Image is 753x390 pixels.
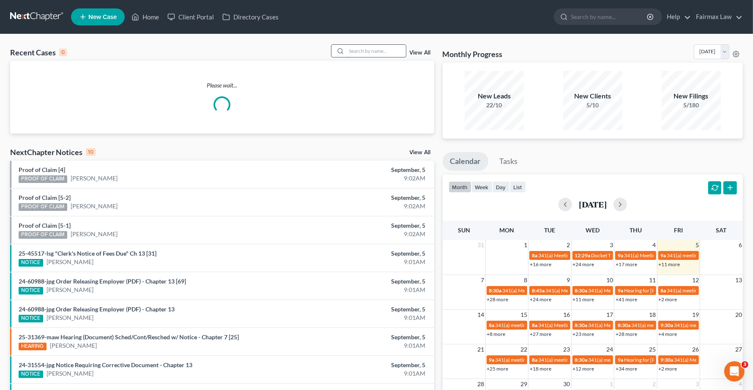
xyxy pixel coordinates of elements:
[10,47,67,57] div: Recent Cases
[19,315,43,322] div: NOTICE
[624,357,690,363] span: Hearing for [PERSON_NAME]
[659,261,680,267] a: +11 more
[19,343,47,350] div: HEARING
[477,310,485,320] span: 14
[532,287,545,294] span: 8:45a
[296,221,426,230] div: September, 5
[538,357,620,363] span: 341(a) meeting for [PERSON_NAME]
[19,371,43,378] div: NOTICE
[532,252,537,259] span: 8a
[449,181,471,193] button: month
[523,275,528,285] span: 8
[716,226,727,234] span: Sat
[296,202,426,210] div: 9:02AM
[523,240,528,250] span: 1
[616,365,637,372] a: +34 more
[563,101,622,109] div: 5/10
[538,322,620,328] span: 341(a) Meeting for [PERSON_NAME]
[609,379,614,389] span: 1
[296,305,426,314] div: September, 5
[589,357,670,363] span: 341(a) meeting for [PERSON_NAME]
[443,49,503,59] h3: Monthly Progress
[19,361,192,368] a: 24-31554-jpg Notice Requiring Corrective Document - Chapter 13
[545,287,627,294] span: 341(a) Meeting for [PERSON_NAME]
[649,310,657,320] span: 18
[691,344,700,355] span: 26
[532,357,537,363] span: 8a
[19,287,43,295] div: NOTICE
[691,275,700,285] span: 12
[465,91,524,101] div: New Leads
[563,310,571,320] span: 16
[296,314,426,322] div: 9:01AM
[489,287,502,294] span: 8:30a
[692,9,742,25] a: Fairmax Law
[19,231,67,239] div: PROOF OF CLAIM
[10,81,434,90] p: Please wait...
[624,287,735,294] span: Hearing for [PERSON_NAME] & [PERSON_NAME]
[296,286,426,294] div: 9:01AM
[532,322,537,328] span: 8a
[734,344,743,355] span: 27
[296,277,426,286] div: September, 5
[667,287,749,294] span: 341(a) meeting for [PERSON_NAME]
[489,357,495,363] span: 9a
[575,357,588,363] span: 8:30a
[19,194,71,201] a: Proof of Claim [5-2]
[127,9,163,25] a: Home
[47,369,93,378] a: [PERSON_NAME]
[477,379,485,389] span: 28
[649,344,657,355] span: 25
[563,91,622,101] div: New Clients
[47,314,93,322] a: [PERSON_NAME]
[487,296,509,303] a: +28 more
[487,365,509,372] a: +25 more
[738,379,743,389] span: 4
[530,365,551,372] a: +18 more
[573,331,594,337] a: +23 more
[59,49,67,56] div: 0
[659,365,677,372] a: +2 more
[10,147,96,157] div: NextChapter Notices
[589,322,720,328] span: 341(a) Meeting for [PERSON_NAME] and [PERSON_NAME]
[738,240,743,250] span: 6
[493,181,510,193] button: day
[19,166,65,173] a: Proof of Claim [4]
[47,286,93,294] a: [PERSON_NAME]
[579,200,607,209] h2: [DATE]
[662,91,721,101] div: New Filings
[563,379,571,389] span: 30
[19,203,67,211] div: PROOF OF CLAIM
[520,379,528,389] span: 29
[296,174,426,183] div: 9:02AM
[296,249,426,258] div: September, 5
[471,181,493,193] button: week
[296,333,426,341] div: September, 5
[571,9,648,25] input: Search by name...
[503,287,585,294] span: 341(a) Meeting for [PERSON_NAME]
[19,222,71,229] a: Proof of Claim [5-1]
[71,202,118,210] a: [PERSON_NAME]
[624,252,734,259] span: 341(a) Meeting of Creditors for [PERSON_NAME]
[19,305,175,313] a: 24-60988-jpg Order Releasing Employer (PDF) - Chapter 13
[530,296,551,303] a: +24 more
[573,365,594,372] a: +12 more
[618,322,630,328] span: 8:30a
[520,344,528,355] span: 22
[296,166,426,174] div: September, 5
[296,341,426,350] div: 9:01AM
[659,296,677,303] a: +2 more
[496,322,622,328] span: 341(a) meeting for [PERSON_NAME] & [PERSON_NAME]
[616,296,637,303] a: +41 more
[605,275,614,285] span: 10
[591,252,667,259] span: Docket Text: for [PERSON_NAME]
[674,226,683,234] span: Fri
[465,101,524,109] div: 22/10
[691,310,700,320] span: 19
[458,226,470,234] span: Sun
[296,194,426,202] div: September, 5
[659,331,677,337] a: +4 more
[573,261,594,267] a: +24 more
[573,296,594,303] a: +11 more
[489,322,495,328] span: 8a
